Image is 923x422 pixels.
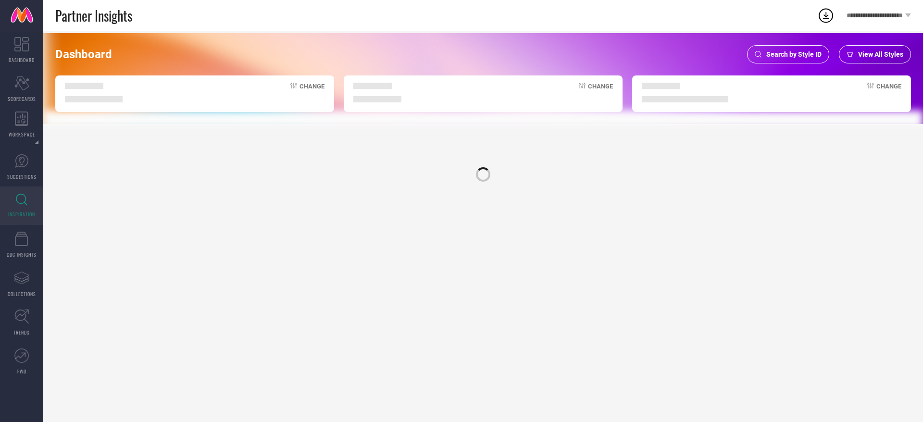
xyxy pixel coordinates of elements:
span: View All Styles [858,50,903,58]
span: Search by Style ID [766,50,822,58]
span: CDC INSIGHTS [7,251,37,258]
span: Change [876,83,901,102]
span: TRENDS [13,329,30,336]
span: DASHBOARD [9,56,35,63]
span: FWD [17,368,26,375]
span: INSPIRATION [8,211,35,218]
div: Open download list [817,7,835,24]
span: WORKSPACE [9,131,35,138]
span: COLLECTIONS [8,290,36,298]
span: Change [299,83,324,102]
span: SCORECARDS [8,95,36,102]
span: Dashboard [55,48,112,61]
span: Change [588,83,613,102]
span: Partner Insights [55,6,132,25]
span: SUGGESTIONS [7,173,37,180]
